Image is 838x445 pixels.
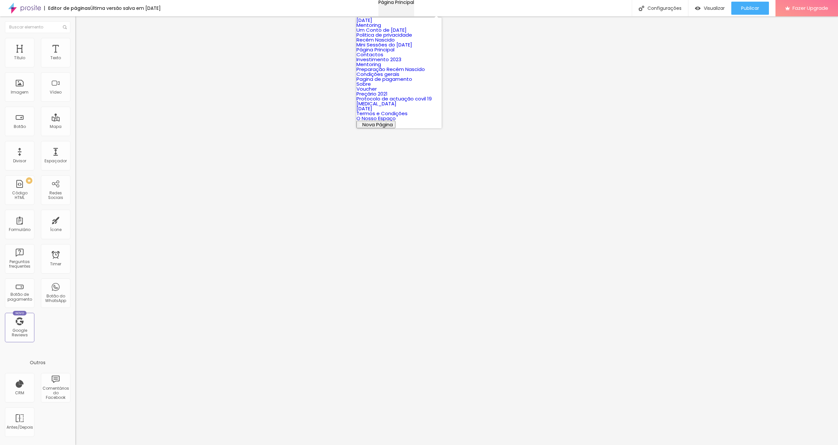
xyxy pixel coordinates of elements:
img: Icone [639,6,644,11]
div: Divisor [13,159,26,163]
a: Preparação Recém Nascido [356,66,425,73]
div: Código HTML [7,191,32,200]
a: Sobre [356,80,371,87]
a: Termos e Condições [356,110,408,117]
span: Fazer Upgrade [792,5,828,11]
a: Preçário 2021 [356,90,388,97]
div: Formulário [9,227,30,232]
button: Publicar [731,2,769,15]
img: view-1.svg [695,6,701,11]
a: Contactos [356,51,383,58]
div: Antes/Depois [7,425,32,430]
div: Google Reviews [7,328,32,338]
input: Buscar elemento [5,21,70,33]
div: Perguntas frequentes [7,259,32,269]
div: Título [14,56,25,60]
a: Condições gerais [356,71,399,78]
div: Última versão salva em [DATE] [90,6,161,10]
a: Mentoring [356,22,381,28]
a: Mini Sessões do [DATE] [356,41,412,48]
a: Recém Nascido [356,36,395,43]
div: Editor de páginas [44,6,90,10]
a: [DATE] [356,105,372,112]
span: Visualizar [704,6,725,11]
iframe: Editor [75,16,838,445]
a: [MEDICAL_DATA] [356,100,396,107]
div: Texto [50,56,61,60]
div: CRM [15,391,24,395]
img: Icone [63,25,67,29]
span: Nova Página [362,121,393,128]
div: Novo [13,311,27,315]
a: Voucher [356,85,377,92]
div: Timer [50,262,61,266]
div: Comentários do Facebook [43,386,68,400]
div: Redes Sociais [43,191,68,200]
a: Politica de privacidade [356,31,412,38]
a: Pagina de pagamento [356,76,412,82]
button: Nova Página [356,121,395,128]
div: Vídeo [50,90,62,95]
div: Imagem [11,90,28,95]
div: Ícone [50,227,62,232]
a: Protocolo de actuação covil 19 [356,95,432,102]
div: Mapa [50,124,62,129]
span: Publicar [741,6,759,11]
div: Espaçador [45,159,67,163]
a: Página Principal [356,46,394,53]
button: Visualizar [688,2,731,15]
div: Botão do WhatsApp [43,294,68,303]
div: Botão de pagamento [7,292,32,302]
a: Mentoring [356,61,381,68]
a: Um Conto de [DATE] [356,27,407,33]
a: [DATE] [356,17,372,24]
a: O Nosso Espaço [356,115,396,122]
a: Investimento 2023 [356,56,401,63]
div: Botão [14,124,26,129]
